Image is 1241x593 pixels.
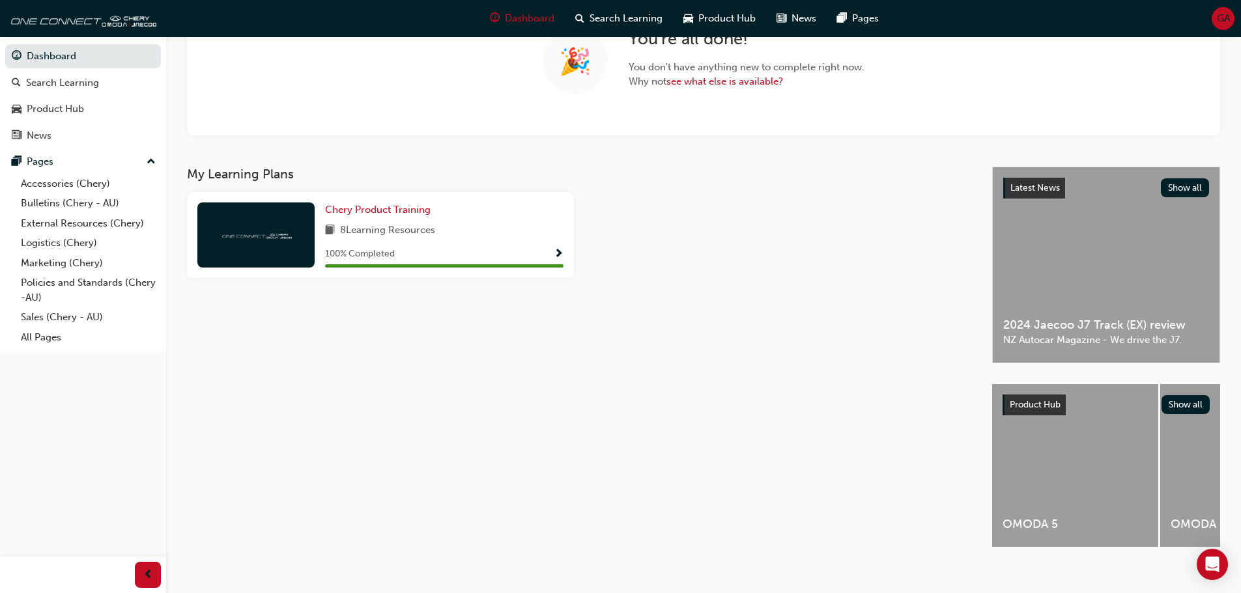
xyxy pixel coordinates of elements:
[5,150,161,174] button: Pages
[325,204,431,215] span: Chery Product Training
[16,273,161,307] a: Policies and Standards (Chery -AU)
[792,11,816,26] span: News
[27,102,84,117] div: Product Hub
[590,11,663,26] span: Search Learning
[1217,11,1230,26] span: GA
[12,51,21,62] span: guage-icon
[698,11,756,26] span: Product Hub
[5,44,161,68] a: Dashboard
[5,97,161,121] a: Product Hub
[1003,318,1209,333] span: 2024 Jaecoo J7 Track (EX) review
[1003,394,1210,415] a: Product HubShow all
[1162,395,1210,414] button: Show all
[340,223,435,239] span: 8 Learning Resources
[325,223,335,239] span: book-icon
[992,384,1158,547] a: OMODA 5
[629,74,864,89] span: Why not
[147,154,156,171] span: up-icon
[629,60,864,75] span: You don ' t have anything new to complete right now.
[629,29,864,49] h2: You ' re all done!
[575,10,584,27] span: search-icon
[777,10,786,27] span: news-icon
[220,228,292,241] img: oneconnect
[7,5,156,31] img: oneconnect
[16,193,161,214] a: Bulletins (Chery - AU)
[16,253,161,273] a: Marketing (Chery)
[27,154,53,169] div: Pages
[5,71,161,95] a: Search Learning
[1161,178,1210,197] button: Show all
[12,156,21,168] span: pages-icon
[827,5,889,32] a: pages-iconPages
[325,247,395,262] span: 100 % Completed
[5,124,161,148] a: News
[12,130,21,142] span: news-icon
[1212,7,1234,30] button: GA
[766,5,827,32] a: news-iconNews
[143,567,153,583] span: prev-icon
[12,77,21,89] span: search-icon
[5,42,161,150] button: DashboardSearch LearningProduct HubNews
[325,202,436,217] a: Chery Product Training
[1010,399,1061,410] span: Product Hub
[27,128,51,143] div: News
[1197,549,1228,580] div: Open Intercom Messenger
[1003,178,1209,199] a: Latest NewsShow all
[16,174,161,194] a: Accessories (Chery)
[490,10,500,27] span: guage-icon
[16,214,161,234] a: External Resources (Chery)
[1003,333,1209,348] span: NZ Autocar Magazine - We drive the J7.
[992,167,1220,363] a: Latest NewsShow all2024 Jaecoo J7 Track (EX) reviewNZ Autocar Magazine - We drive the J7.
[554,249,563,260] span: Show Progress
[666,76,783,87] a: see what else is available?
[16,233,161,253] a: Logistics (Chery)
[187,167,971,182] h3: My Learning Plans
[479,5,565,32] a: guage-iconDashboard
[16,327,161,348] a: All Pages
[837,10,847,27] span: pages-icon
[505,11,554,26] span: Dashboard
[16,307,161,327] a: Sales (Chery - AU)
[554,246,563,262] button: Show Progress
[1010,182,1060,193] span: Latest News
[559,54,592,69] span: 🎉
[852,11,879,26] span: Pages
[26,76,99,90] div: Search Learning
[673,5,766,32] a: car-iconProduct Hub
[683,10,693,27] span: car-icon
[12,103,21,115] span: car-icon
[1003,517,1148,532] span: OMODA 5
[565,5,673,32] a: search-iconSearch Learning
